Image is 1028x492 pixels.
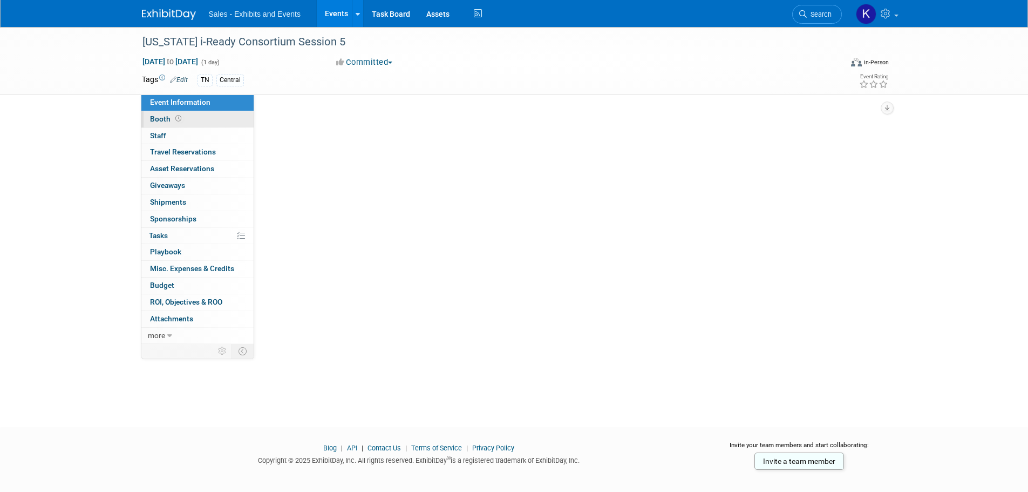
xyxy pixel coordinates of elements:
a: Tasks [141,228,254,244]
span: Asset Reservations [150,164,214,173]
a: Terms of Service [411,444,462,452]
span: Staff [150,131,166,140]
span: Booth not reserved yet [173,114,183,123]
a: ROI, Objectives & ROO [141,294,254,311]
a: Giveaways [141,178,254,194]
a: Shipments [141,194,254,211]
a: API [347,444,357,452]
span: | [464,444,471,452]
span: Budget [150,281,174,289]
a: Invite a team member [754,453,844,470]
sup: ® [447,455,451,461]
img: Format-Inperson.png [851,58,862,66]
span: | [359,444,366,452]
a: Booth [141,111,254,127]
a: Sponsorships [141,211,254,227]
span: Misc. Expenses & Credits [150,264,234,273]
td: Tags [142,74,188,86]
img: Kara Haven [856,4,876,24]
a: Contact Us [367,444,401,452]
span: | [403,444,410,452]
a: Misc. Expenses & Credits [141,261,254,277]
a: Budget [141,278,254,294]
span: Booth [150,114,183,123]
td: Toggle Event Tabs [232,344,254,358]
span: Attachments [150,314,193,323]
button: Committed [332,57,397,68]
span: Sponsorships [150,214,196,223]
span: Travel Reservations [150,147,216,156]
div: In-Person [863,58,889,66]
a: Asset Reservations [141,161,254,177]
a: Edit [170,76,188,84]
a: Event Information [141,95,254,111]
span: to [165,57,175,66]
a: Attachments [141,311,254,327]
span: Tasks [149,231,168,240]
span: [DATE] [DATE] [142,57,199,66]
a: Travel Reservations [141,144,254,160]
span: Playbook [150,247,181,256]
div: Event Rating [859,74,888,79]
span: Sales - Exhibits and Events [209,10,301,18]
img: ExhibitDay [142,9,196,20]
span: Giveaways [150,181,185,190]
span: Shipments [150,198,186,206]
div: Central [216,75,244,86]
span: more [148,331,165,340]
div: Copyright © 2025 ExhibitDay, Inc. All rights reserved. ExhibitDay is a registered trademark of Ex... [142,453,697,466]
span: Event Information [150,98,210,106]
a: Playbook [141,244,254,260]
a: Blog [323,444,337,452]
td: Personalize Event Tab Strip [213,344,232,358]
span: Search [807,10,832,18]
span: | [338,444,345,452]
div: Invite your team members and start collaborating: [712,441,887,457]
a: Privacy Policy [472,444,514,452]
div: TN [198,75,213,86]
span: ROI, Objectives & ROO [150,298,222,306]
a: more [141,328,254,344]
span: (1 day) [200,59,220,66]
a: Search [792,5,842,24]
div: [US_STATE] i-Ready Consortium Session 5 [139,32,826,52]
div: Event Format [778,56,889,72]
a: Staff [141,128,254,144]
